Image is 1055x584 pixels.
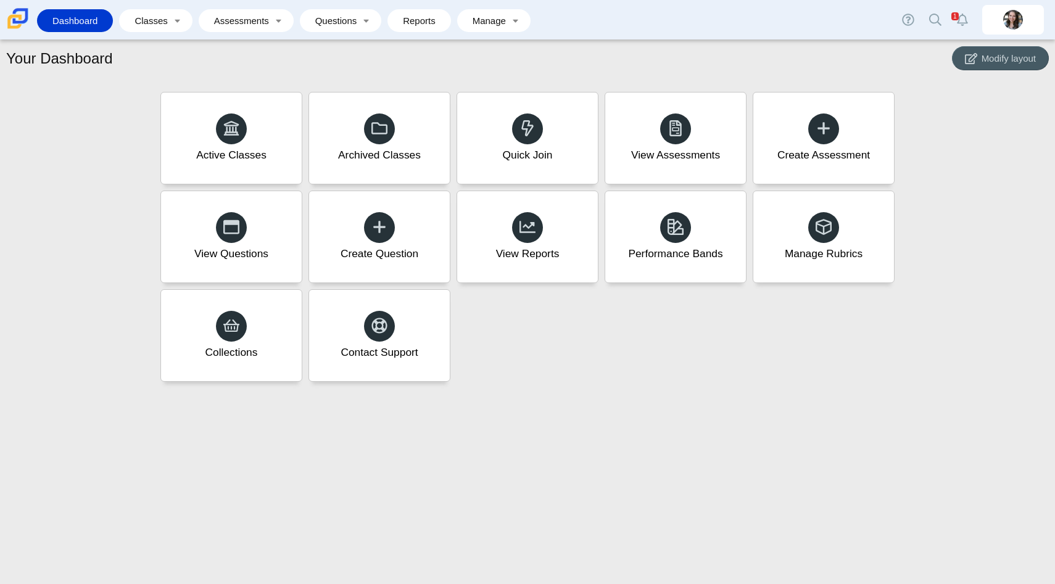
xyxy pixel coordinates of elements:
[205,345,258,360] div: Collections
[196,147,267,163] div: Active Classes
[605,92,747,184] a: View Assessments
[982,5,1044,35] a: emma.shaffer.oqibq1
[160,289,302,382] a: Collections
[631,147,720,163] div: View Assessments
[341,345,418,360] div: Contact Support
[160,191,302,283] a: View Questions
[308,92,450,184] a: Archived Classes
[306,9,358,32] a: Questions
[507,9,524,32] a: Toggle expanded
[205,9,270,32] a: Assessments
[753,191,895,283] a: Manage Rubrics
[160,92,302,184] a: Active Classes
[496,246,560,261] div: View Reports
[394,9,445,32] a: Reports
[5,23,31,33] a: Carmen School of Science & Technology
[125,9,168,32] a: Classes
[785,246,863,261] div: Manage Rubrics
[308,191,450,283] a: Create Question
[753,92,895,184] a: Create Assessment
[270,9,288,32] a: Toggle expanded
[169,9,186,32] a: Toggle expanded
[308,289,450,382] a: Contact Support
[949,6,976,33] a: Alerts
[341,246,418,261] div: Create Question
[358,9,375,32] a: Toggle expanded
[6,48,113,69] h1: Your Dashboard
[605,191,747,283] a: Performance Bands
[457,191,598,283] a: View Reports
[5,6,31,31] img: Carmen School of Science & Technology
[457,92,598,184] a: Quick Join
[982,53,1036,64] span: Modify layout
[463,9,507,32] a: Manage
[338,147,421,163] div: Archived Classes
[503,147,553,163] div: Quick Join
[952,46,1049,70] button: Modify layout
[628,246,722,261] div: Performance Bands
[43,9,107,32] a: Dashboard
[1003,10,1023,30] img: emma.shaffer.oqibq1
[194,246,268,261] div: View Questions
[777,147,870,163] div: Create Assessment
